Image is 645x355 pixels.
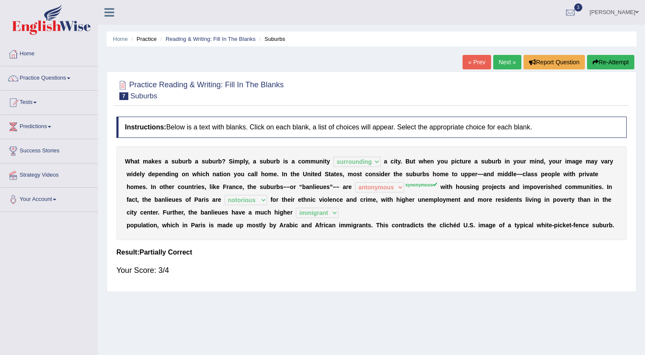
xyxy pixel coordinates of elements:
b: g [175,171,179,177]
b: b [208,158,212,165]
b: r [495,158,497,165]
b: t [570,171,572,177]
a: Home [0,42,98,63]
b: s [481,158,484,165]
b: y [245,158,248,165]
b: b [178,158,182,165]
b: u [444,158,448,165]
b: m [268,171,273,177]
b: n [171,171,175,177]
b: y [397,158,400,165]
b: c [236,183,239,190]
b: l [243,158,245,165]
b: w [127,171,131,177]
a: Your Account [0,188,98,209]
b: m [134,183,139,190]
b: e [239,183,243,190]
b: m [234,158,240,165]
b: o [290,183,294,190]
b: a [251,171,255,177]
b: ? [222,158,226,165]
b: p [155,171,159,177]
b: a [474,158,478,165]
b: n [213,171,217,177]
b: c [298,158,301,165]
b: m [586,158,591,165]
b: , [205,183,206,190]
b: e [557,171,560,177]
b: l [555,171,557,177]
b: m [440,171,445,177]
b: e [579,158,582,165]
b: u [263,183,267,190]
b: l [255,171,256,177]
b: c [178,183,181,190]
b: m [529,158,535,165]
b: d [133,171,137,177]
b: u [462,158,466,165]
b: a [229,183,232,190]
b: a [195,158,198,165]
b: I [282,171,283,177]
b: s [280,183,283,190]
b: b [497,158,501,165]
b: o [301,158,305,165]
b: s [260,158,263,165]
b: s [534,171,538,177]
b: r [524,158,526,165]
h4: Below is a text with blanks. Click on each blank, a list of choices will appear. Select the appro... [116,117,627,138]
b: t [138,158,140,165]
b: b [276,183,280,190]
li: Suburbs [257,35,285,43]
b: b [188,158,192,165]
b: n [227,171,231,177]
b: e [544,171,548,177]
b: n [188,183,192,190]
b: o [440,158,444,165]
b: i [233,158,234,165]
b: c [365,171,369,177]
b: t [291,171,293,177]
b: u [270,158,274,165]
b: a [292,158,295,165]
b: b [276,158,280,165]
b: c [523,171,526,177]
b: w [192,171,197,177]
b: e [445,171,448,177]
b: c [457,158,460,165]
b: , [243,183,244,190]
b: a [253,158,256,165]
b: a [572,158,576,165]
b: n [232,183,236,190]
b: i [131,171,133,177]
b: n [283,171,287,177]
b: d [490,171,494,177]
b: a [527,171,531,177]
b: d [381,171,385,177]
b: r [274,183,276,190]
b: S [325,171,329,177]
b: r [466,158,468,165]
b: y [549,158,552,165]
b: a [165,158,168,165]
b: w [419,158,423,165]
b: a [331,171,334,177]
a: Reading & Writing: Fill In The Blanks [165,36,255,42]
b: S [229,158,233,165]
b: c [202,171,205,177]
b: b [413,171,417,177]
b: e [427,158,430,165]
b: u [410,158,414,165]
b: e [468,158,471,165]
b: p [451,158,455,165]
b: r [388,171,390,177]
b: p [578,171,582,177]
b: i [311,171,312,177]
b: s [426,171,429,177]
b: c [248,171,251,177]
b: h [165,183,169,190]
b: d [148,171,152,177]
b: a [134,158,138,165]
b: i [568,171,570,177]
b: s [202,158,205,165]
